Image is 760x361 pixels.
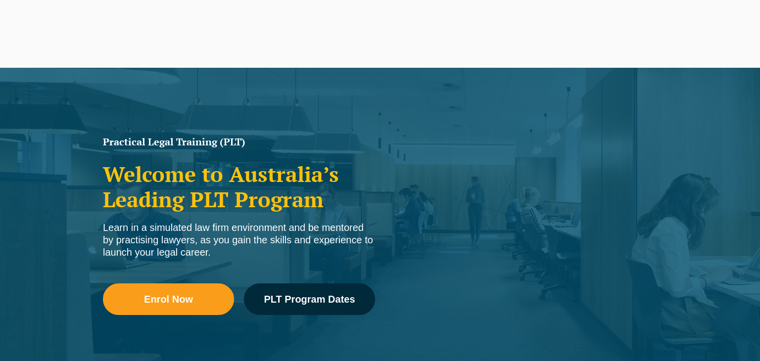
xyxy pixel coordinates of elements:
span: PLT Program Dates [264,294,355,304]
a: Enrol Now [103,283,234,315]
h2: Welcome to Australia’s Leading PLT Program [103,162,375,212]
h1: Practical Legal Training (PLT) [103,137,375,147]
div: Learn in a simulated law firm environment and be mentored by practising lawyers, as you gain the ... [103,222,375,259]
a: PLT Program Dates [244,283,375,315]
span: Enrol Now [144,294,193,304]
